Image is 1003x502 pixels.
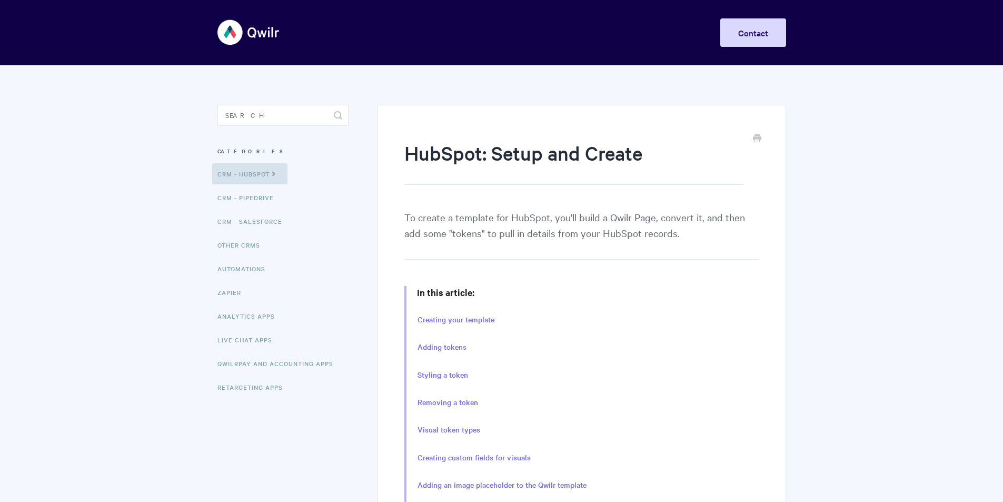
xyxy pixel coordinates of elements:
a: Creating custom fields for visuals [418,452,531,464]
a: CRM - Pipedrive [217,187,282,208]
strong: In this article: [417,286,474,299]
a: Adding tokens [418,341,466,353]
a: Contact [720,18,786,47]
a: Removing a token [418,397,478,408]
a: Live Chat Apps [217,329,280,350]
a: CRM - Salesforce [217,211,290,232]
a: Adding an image placeholder to the Qwilr template [418,479,587,491]
a: Retargeting Apps [217,377,291,398]
a: Creating your template [418,314,494,326]
a: Print this Article [753,133,761,145]
a: Analytics Apps [217,306,283,327]
h3: Categories [217,142,349,161]
a: Styling a token [418,369,468,381]
a: CRM - HubSpot [212,163,287,184]
a: Other CRMs [217,234,268,255]
a: Visual token types [418,424,480,436]
a: QwilrPay and Accounting Apps [217,353,341,374]
input: Search [217,105,349,126]
p: To create a template for HubSpot, you'll build a Qwilr Page, convert it, and then add some "token... [404,209,759,260]
img: Qwilr Help Center [217,13,280,52]
a: Automations [217,258,273,279]
h1: HubSpot: Setup and Create [404,140,743,185]
a: Zapier [217,282,249,303]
